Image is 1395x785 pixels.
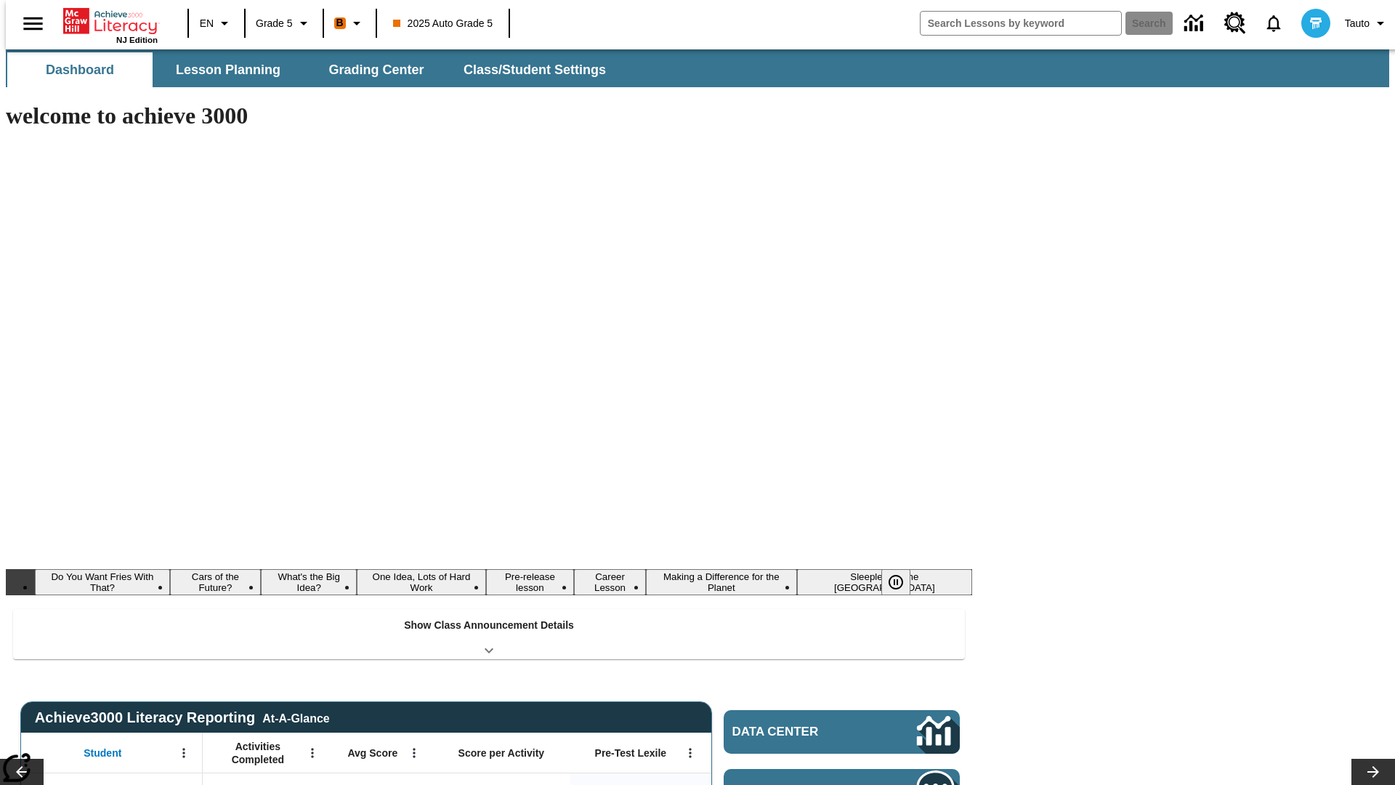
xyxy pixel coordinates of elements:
span: B [336,14,344,32]
button: Slide 2 Cars of the Future? [170,569,261,595]
button: Boost Class color is orange. Change class color [328,10,371,36]
span: Achieve3000 Literacy Reporting [35,709,330,726]
span: Avg Score [347,746,397,760]
a: Resource Center, Will open in new tab [1216,4,1255,43]
button: Lesson carousel, Next [1351,759,1395,785]
img: avatar image [1301,9,1330,38]
span: Grade 5 [256,16,293,31]
span: Tauto [1345,16,1370,31]
a: Data Center [1176,4,1216,44]
span: Data Center [732,725,868,739]
button: Open side menu [12,2,54,45]
button: Open Menu [173,742,195,764]
button: Slide 8 Sleepless in the Animal Kingdom [797,569,972,595]
a: Home [63,7,158,36]
button: Slide 3 What's the Big Idea? [261,569,357,595]
div: At-A-Glance [262,709,329,725]
input: search field [921,12,1121,35]
button: Language: EN, Select a language [193,10,240,36]
div: Pause [881,569,925,595]
h1: welcome to achieve 3000 [6,102,972,129]
span: 2025 Auto Grade 5 [393,16,493,31]
a: Data Center [724,710,960,754]
div: Show Class Announcement Details [13,609,965,659]
p: Show Class Announcement Details [404,618,574,633]
button: Slide 1 Do You Want Fries With That? [35,569,170,595]
button: Select a new avatar [1293,4,1339,42]
a: Notifications [1255,4,1293,42]
span: Pre-Test Lexile [595,746,667,760]
button: Profile/Settings [1339,10,1395,36]
span: EN [200,16,214,31]
button: Slide 4 One Idea, Lots of Hard Work [357,569,485,595]
button: Open Menu [679,742,701,764]
button: Slide 5 Pre-release lesson [486,569,575,595]
button: Slide 7 Making a Difference for the Planet [646,569,797,595]
div: Home [63,5,158,44]
div: SubNavbar [6,52,619,87]
button: Class/Student Settings [452,52,618,87]
span: Student [84,746,121,760]
button: Open Menu [302,742,323,764]
button: Grade: Grade 5, Select a grade [250,10,318,36]
button: Grading Center [304,52,449,87]
div: SubNavbar [6,49,1389,87]
button: Dashboard [7,52,153,87]
span: Activities Completed [210,740,306,766]
span: NJ Edition [116,36,158,44]
span: Score per Activity [458,746,545,760]
button: Lesson Planning [155,52,301,87]
button: Pause [881,569,910,595]
button: Open Menu [403,742,425,764]
button: Slide 6 Career Lesson [574,569,646,595]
